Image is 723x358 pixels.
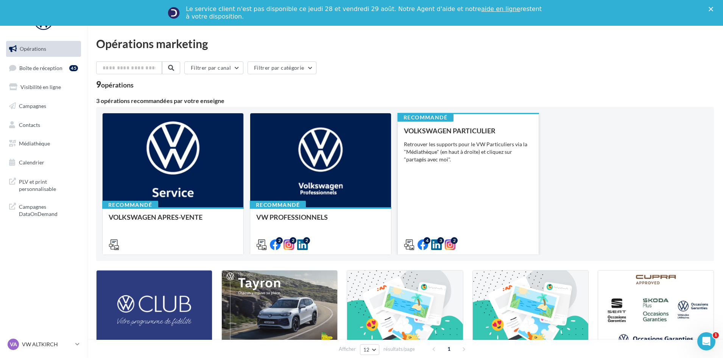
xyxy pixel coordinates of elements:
[5,117,83,133] a: Contacts
[363,347,370,353] span: 12
[19,140,50,147] span: Médiathèque
[5,199,83,221] a: Campagnes DataOnDemand
[19,159,44,166] span: Calendrier
[20,84,61,90] span: Visibilité en ligne
[303,237,310,244] div: 2
[248,61,316,74] button: Filtrer par catégorie
[186,5,543,20] div: Le service client n'est pas disponible ce jeudi 28 et vendredi 29 août. Notre Agent d'aide et not...
[437,237,444,244] div: 3
[5,98,83,114] a: Campagnes
[339,345,356,353] span: Afficher
[69,65,78,71] div: 45
[168,7,180,19] img: Profile image for Service-Client
[5,41,83,57] a: Opérations
[5,174,83,196] a: PLV et print personnalisable
[19,177,78,193] span: PLV et print personnalisable
[709,7,716,11] div: Fermer
[451,237,458,244] div: 2
[101,81,134,88] div: opérations
[19,103,46,109] span: Campagnes
[397,113,453,122] div: Recommandé
[19,121,40,128] span: Contacts
[383,345,415,353] span: résultats/page
[5,60,83,76] a: Boîte de réception45
[96,98,714,104] div: 3 opérations recommandées par votre enseigne
[19,64,62,71] span: Boîte de réception
[5,155,83,170] a: Calendrier
[19,202,78,218] span: Campagnes DataOnDemand
[96,38,714,49] div: Opérations marketing
[697,332,715,350] iframe: Intercom live chat
[102,201,158,209] div: Recommandé
[109,213,203,221] span: VOLKSWAGEN APRES-VENTE
[22,341,72,348] p: VW ALTKIRCH
[96,80,134,89] div: 9
[6,337,81,352] a: VA VW ALTKIRCH
[360,344,379,355] button: 12
[481,5,520,13] a: aide en ligne
[276,237,283,244] div: 2
[20,45,46,52] span: Opérations
[404,127,496,135] span: VOLKSWAGEN PARTICULIER
[5,79,83,95] a: Visibilité en ligne
[184,61,243,74] button: Filtrer par canal
[443,343,455,355] span: 1
[10,341,17,348] span: VA
[290,237,296,244] div: 2
[256,213,328,221] span: VW PROFESSIONNELS
[713,332,719,338] span: 1
[250,201,306,209] div: Recommandé
[404,141,533,163] div: Retrouver les supports pour le VW Particuliers via la "Médiathèque" (en haut à droite) et cliquez...
[5,136,83,152] a: Médiathèque
[424,237,430,244] div: 4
